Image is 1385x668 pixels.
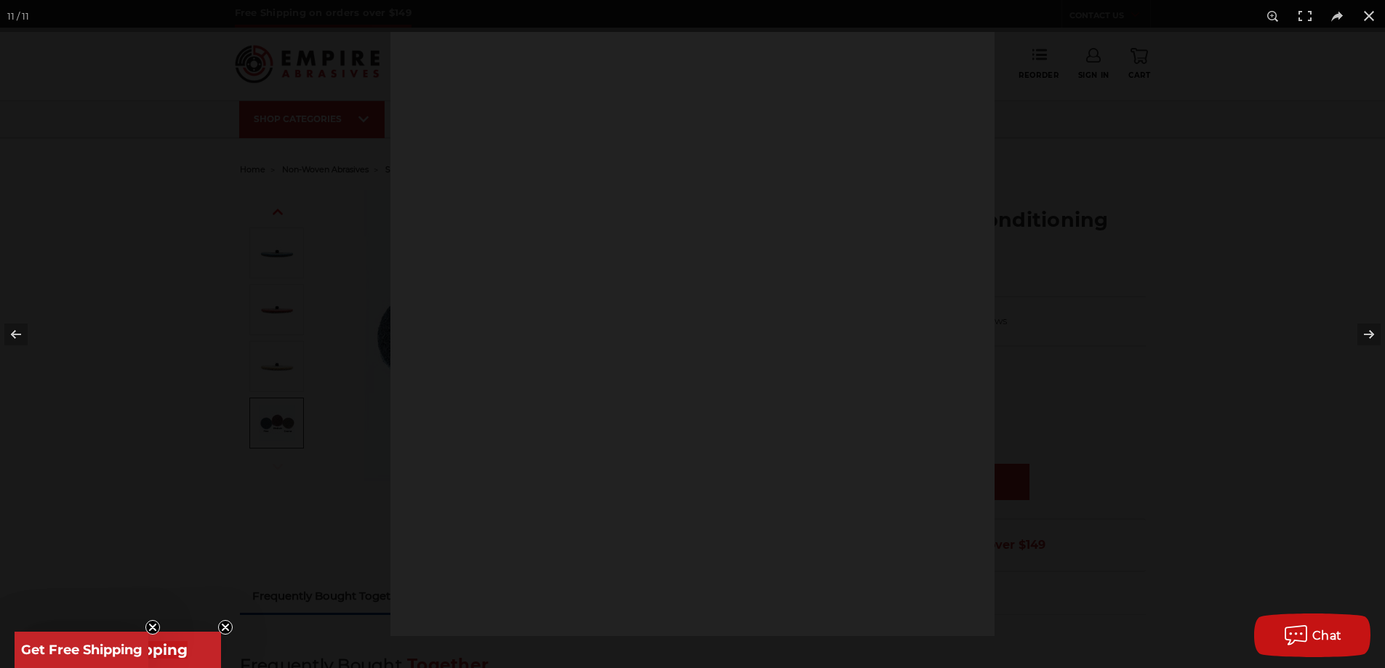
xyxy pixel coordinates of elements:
button: Next (arrow right) [1334,298,1385,371]
button: Close teaser [218,620,233,635]
button: Close teaser [145,620,160,635]
div: Get Free ShippingClose teaser [15,632,221,668]
div: Get Free ShippingClose teaser [15,632,148,668]
span: Chat [1312,629,1342,643]
span: Get Free Shipping [21,642,142,658]
button: Chat [1254,613,1370,657]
